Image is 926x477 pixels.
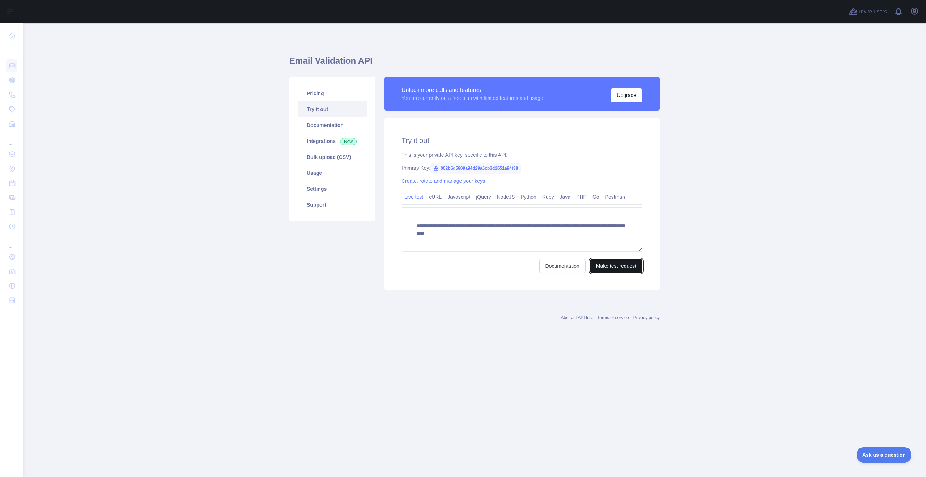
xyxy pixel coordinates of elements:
div: You are currently on a free plan with limited features and usage [402,94,543,102]
a: Try it out [298,101,367,117]
button: Invite users [848,6,888,17]
a: jQuery [473,191,494,203]
h2: Try it out [402,135,642,145]
a: Abstract API Inc. [561,315,593,320]
span: Invite users [859,8,887,16]
a: PHP [573,191,590,203]
div: ... [6,43,17,58]
a: Live test [402,191,426,203]
a: Ruby [539,191,557,203]
span: New [340,138,357,145]
a: cURL [426,191,445,203]
a: Documentation [298,117,367,133]
a: NodeJS [494,191,518,203]
a: Documentation [539,259,586,273]
button: Upgrade [611,88,642,102]
a: Postman [602,191,628,203]
a: Integrations New [298,133,367,149]
a: Create, rotate and manage your keys [402,178,485,184]
a: Go [590,191,602,203]
a: Bulk upload (CSV) [298,149,367,165]
iframe: Toggle Customer Support [857,447,912,463]
a: Settings [298,181,367,197]
a: Java [557,191,574,203]
div: Primary Key: [402,164,642,172]
h1: Email Validation API [289,55,660,72]
a: Python [518,191,539,203]
a: Terms of service [597,315,629,320]
div: This is your private API key, specific to this API. [402,151,642,159]
div: ... [6,235,17,249]
div: ... [6,132,17,146]
button: Make test request [590,259,642,273]
a: Javascript [445,191,473,203]
a: Privacy policy [633,315,660,320]
div: Unlock more calls and features [402,86,543,94]
a: Pricing [298,85,367,101]
a: Usage [298,165,367,181]
span: 002b6d5809a94d29a6cb3d2651a94f38 [430,163,521,174]
a: Support [298,197,367,213]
